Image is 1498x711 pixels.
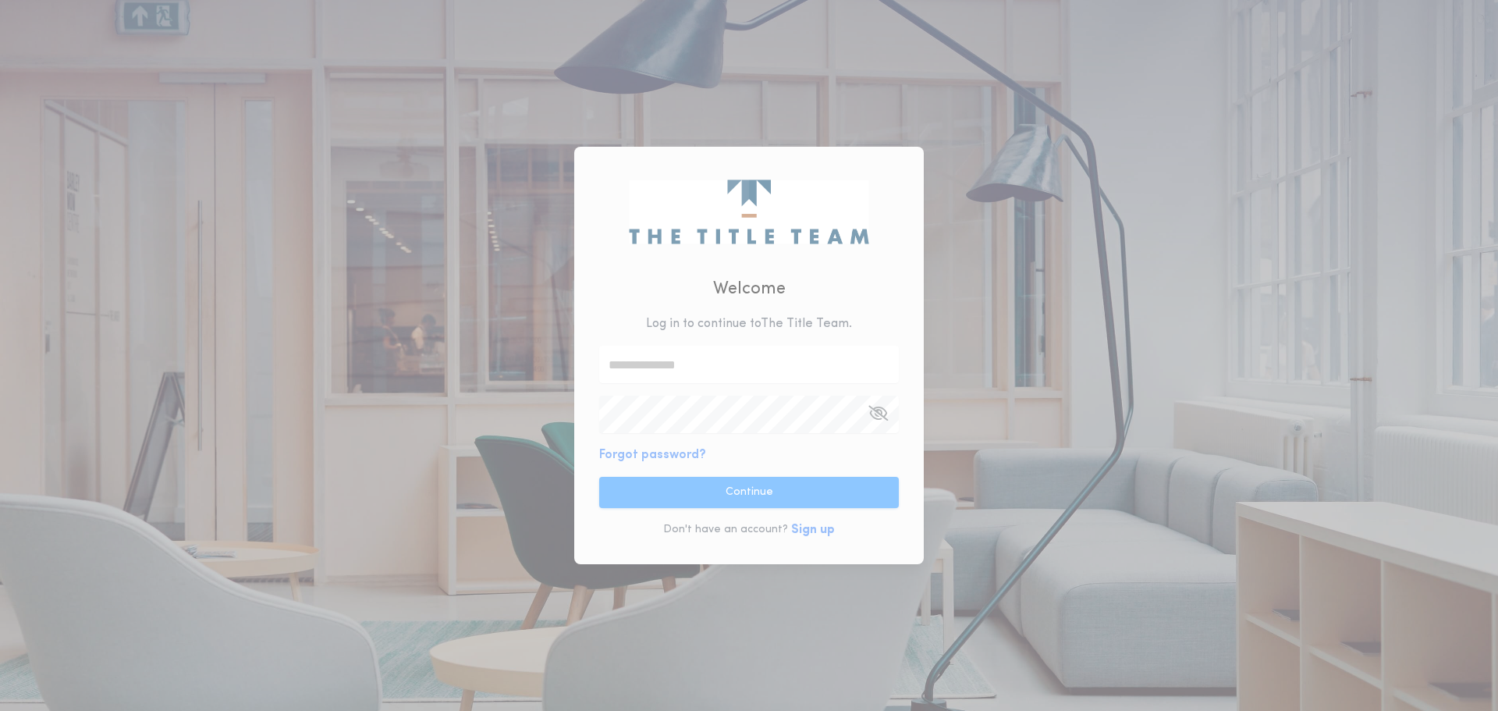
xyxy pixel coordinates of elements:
[713,276,786,302] h2: Welcome
[663,522,788,538] p: Don't have an account?
[791,521,835,539] button: Sign up
[599,446,706,464] button: Forgot password?
[646,315,852,333] p: Log in to continue to The Title Team .
[599,477,899,508] button: Continue
[629,180,868,244] img: logo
